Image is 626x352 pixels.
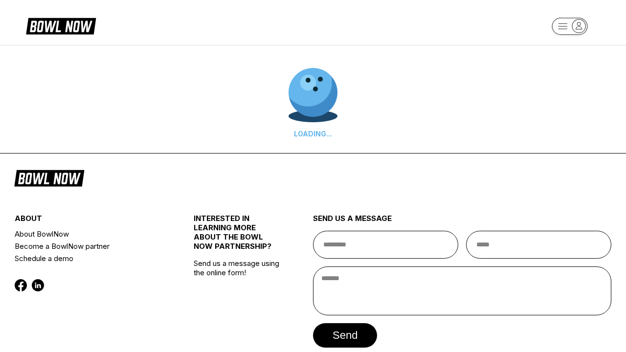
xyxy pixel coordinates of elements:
[313,214,611,231] div: send us a message
[313,323,377,348] button: send
[289,130,337,138] div: LOADING...
[15,228,164,240] a: About BowlNow
[15,240,164,252] a: Become a BowlNow partner
[15,214,164,228] div: about
[194,214,283,259] div: INTERESTED IN LEARNING MORE ABOUT THE BOWL NOW PARTNERSHIP?
[15,252,164,264] a: Schedule a demo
